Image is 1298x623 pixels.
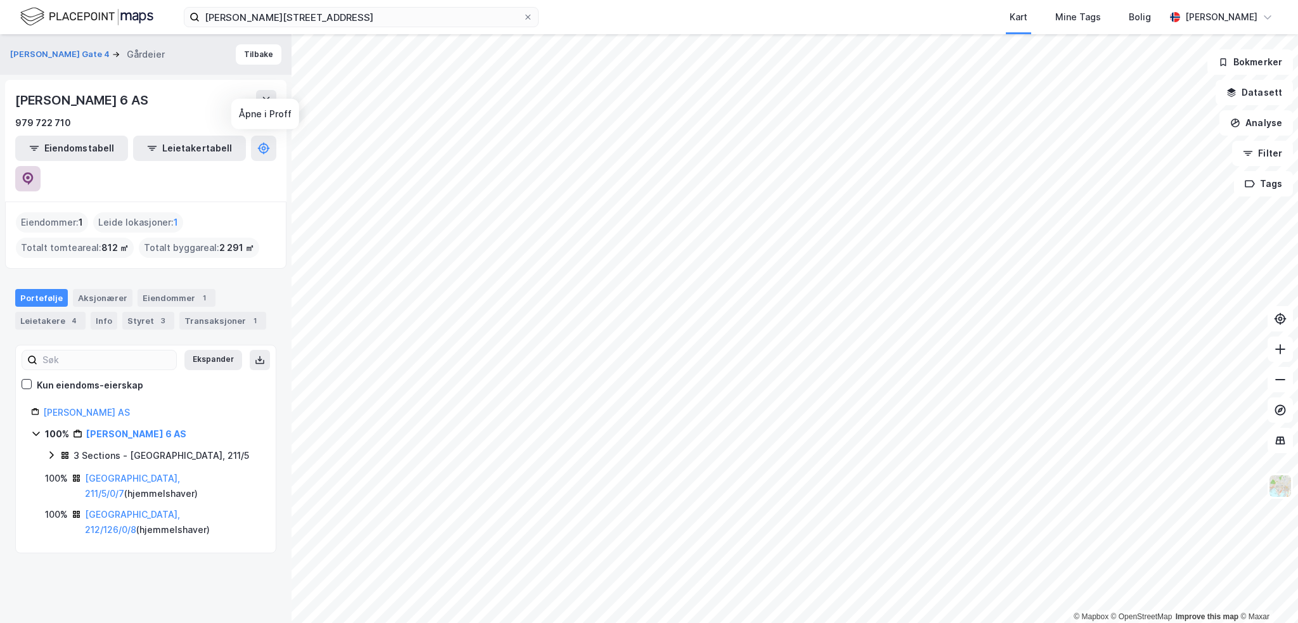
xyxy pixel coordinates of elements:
iframe: Chat Widget [1235,562,1298,623]
div: 100% [45,427,69,442]
div: Mine Tags [1055,10,1101,25]
button: Analyse [1219,110,1293,136]
div: 979 722 710 [15,115,71,131]
input: Søk [37,350,176,369]
button: Leietakertabell [133,136,246,161]
a: [PERSON_NAME] AS [43,407,130,418]
span: 812 ㎡ [101,240,129,255]
div: Kun eiendoms-eierskap [37,378,143,393]
div: Kontrollprogram for chat [1235,562,1298,623]
div: Gårdeier [127,47,165,62]
div: Eiendommer [138,289,215,307]
div: 3 Sections - [GEOGRAPHIC_DATA], 211/5 [74,448,249,463]
button: Filter [1232,141,1293,166]
a: [PERSON_NAME] 6 AS [86,428,186,439]
div: Aksjonærer [73,289,132,307]
a: OpenStreetMap [1111,612,1173,621]
div: Totalt tomteareal : [16,238,134,258]
div: Leide lokasjoner : [93,212,183,233]
button: [PERSON_NAME] Gate 4 [10,48,112,61]
div: 4 [68,314,80,327]
button: Eiendomstabell [15,136,128,161]
button: Tilbake [236,44,281,65]
div: Eiendommer : [16,212,88,233]
div: 100% [45,471,68,486]
button: Bokmerker [1207,49,1293,75]
span: 1 [174,215,178,230]
div: ( hjemmelshaver ) [85,507,260,537]
div: ( hjemmelshaver ) [85,471,260,501]
button: Tags [1234,171,1293,196]
div: [PERSON_NAME] 6 AS [15,90,150,110]
div: Styret [122,312,174,330]
span: 1 [79,215,83,230]
div: 1 [198,292,210,304]
div: 1 [248,314,261,327]
div: Leietakere [15,312,86,330]
div: Info [91,312,117,330]
img: logo.f888ab2527a4732fd821a326f86c7f29.svg [20,6,153,28]
input: Søk på adresse, matrikkel, gårdeiere, leietakere eller personer [200,8,523,27]
span: 2 291 ㎡ [219,240,254,255]
a: Mapbox [1074,612,1108,621]
div: 3 [157,314,169,327]
div: Bolig [1129,10,1151,25]
div: 100% [45,507,68,522]
div: Totalt byggareal : [139,238,259,258]
a: [GEOGRAPHIC_DATA], 212/126/0/8 [85,509,180,535]
button: Ekspander [184,350,242,370]
div: Kart [1010,10,1027,25]
div: Portefølje [15,289,68,307]
button: Datasett [1216,80,1293,105]
img: Z [1268,474,1292,498]
a: [GEOGRAPHIC_DATA], 211/5/0/7 [85,473,180,499]
div: Transaksjoner [179,312,266,330]
div: [PERSON_NAME] [1185,10,1257,25]
a: Improve this map [1176,612,1238,621]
